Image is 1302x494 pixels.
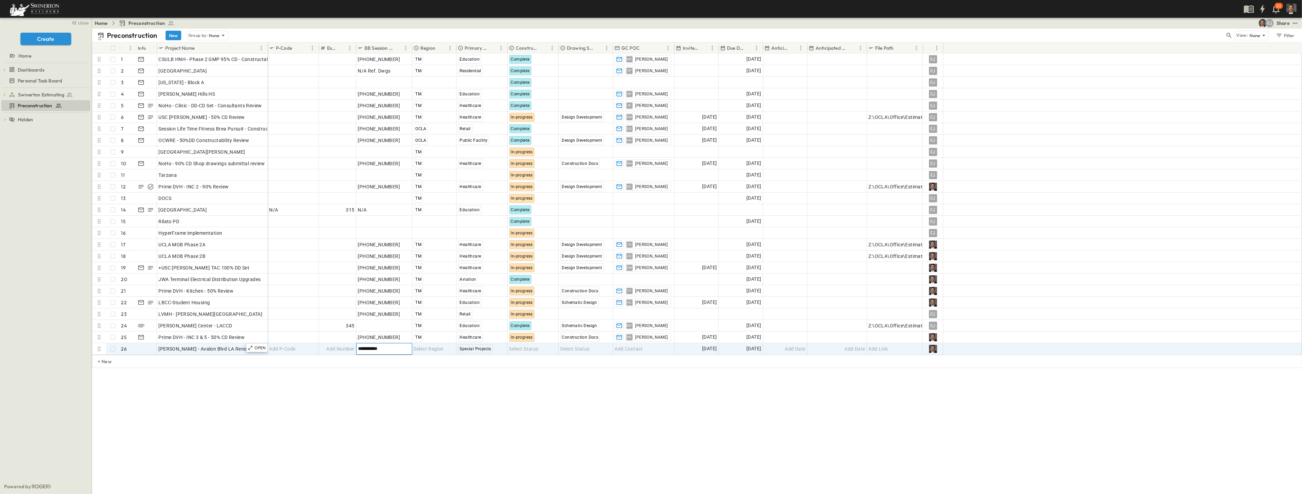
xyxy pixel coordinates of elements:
[753,44,761,52] button: Menu
[460,254,481,259] span: Healthcare
[358,241,400,248] span: [PHONE_NUMBER]
[1,100,90,111] div: Preconstructiontest
[121,311,127,318] p: 23
[511,289,533,293] span: In-progress
[511,219,530,224] span: Complete
[895,44,903,52] button: Sort
[621,45,640,51] p: GC POC
[9,90,89,99] a: Swinerton Estimating
[138,38,146,58] div: Info
[416,92,422,96] span: TM
[746,67,761,75] span: [DATE]
[121,172,125,179] p: 11
[159,195,172,202] span: DOCS
[460,207,480,212] span: Education
[933,44,941,52] button: Menu
[929,298,937,307] img: Profile Picture
[771,45,788,51] p: Anticipated Start
[929,159,937,168] div: FJ
[745,44,753,52] button: Sort
[121,299,127,306] p: 22
[635,161,668,166] span: [PERSON_NAME]
[78,19,89,26] span: close
[308,44,316,52] button: Menu
[358,137,400,144] span: [PHONE_NUMBER]
[635,288,668,294] span: [PERSON_NAME]
[358,276,400,283] span: [PHONE_NUMBER]
[702,113,717,121] span: [DATE]
[358,125,400,132] span: [PHONE_NUMBER]
[702,125,717,133] span: [DATE]
[8,2,61,16] img: 6c363589ada0b36f064d841b69d3a419a338230e66bb0a533688fa5cc3e9e735.png
[635,253,668,259] span: [PERSON_NAME]
[121,79,124,86] p: 3
[121,183,126,190] p: 12
[626,267,632,268] span: DW
[121,160,126,167] p: 10
[929,206,937,214] div: FJ
[683,45,699,51] p: Invite Date
[929,252,937,260] img: Profile Picture
[416,207,422,212] span: TM
[460,115,481,120] span: Healthcare
[416,184,422,189] span: TM
[121,67,124,74] p: 2
[358,102,400,109] span: [PHONE_NUMBER]
[121,149,124,155] p: 9
[1259,19,1267,27] img: Eric Goff (egoff@swinerton.com)
[511,103,530,108] span: Complete
[460,289,481,293] span: Healthcare
[358,183,400,190] span: [PHONE_NUMBER]
[159,299,210,306] span: LBCC-Student Housing
[702,159,717,167] span: [DATE]
[929,241,937,249] img: Profile Picture
[460,161,481,166] span: Healthcare
[20,33,71,45] button: Create
[627,128,632,129] span: DG
[746,125,761,133] span: [DATE]
[541,44,548,52] button: Sort
[929,125,937,133] div: FJ
[746,252,761,260] span: [DATE]
[641,44,649,52] button: Sort
[416,161,422,166] span: TM
[511,92,530,96] span: Complete
[849,44,856,52] button: Sort
[1291,19,1299,27] button: test
[358,114,400,121] span: [PHONE_NUMBER]
[1286,4,1297,14] img: Profile Picture
[511,115,533,120] span: In-progress
[358,160,400,167] span: [PHONE_NUMBER]
[358,311,400,318] span: [PHONE_NUMBER]
[511,80,530,85] span: Complete
[869,253,1186,260] span: Z:\OCLA\Office\Estimating Shared\OCLA DRYWALL DIVISION\00. --- 2024 Estimates\[PHONE_NUMBER] UCLA...
[137,43,157,53] div: Info
[511,207,530,212] span: Complete
[789,44,797,52] button: Sort
[1,76,89,86] a: Personal Task Board
[121,253,126,260] p: 18
[929,55,937,63] div: FJ
[1276,20,1290,27] div: Share
[511,57,530,62] span: Complete
[708,44,716,52] button: Menu
[346,44,354,52] button: Menu
[121,102,124,109] p: 5
[635,300,668,305] span: [PERSON_NAME]
[159,56,294,63] span: CSULB HNH - Phase 2 GMP 95% CD - Constructability Review
[635,184,668,189] span: [PERSON_NAME]
[121,288,126,294] p: 21
[929,217,937,226] div: FJ
[929,310,937,318] div: FJ
[159,125,284,132] span: Session Life Time Fitness Brea Pursuit - Constructability
[912,44,920,52] button: Menu
[276,45,292,51] p: P-Code
[562,265,602,270] span: Design Development
[18,77,62,84] span: Personal Task Board
[121,206,126,213] p: 14
[627,186,632,187] span: DC
[358,56,400,63] span: [PHONE_NUMBER]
